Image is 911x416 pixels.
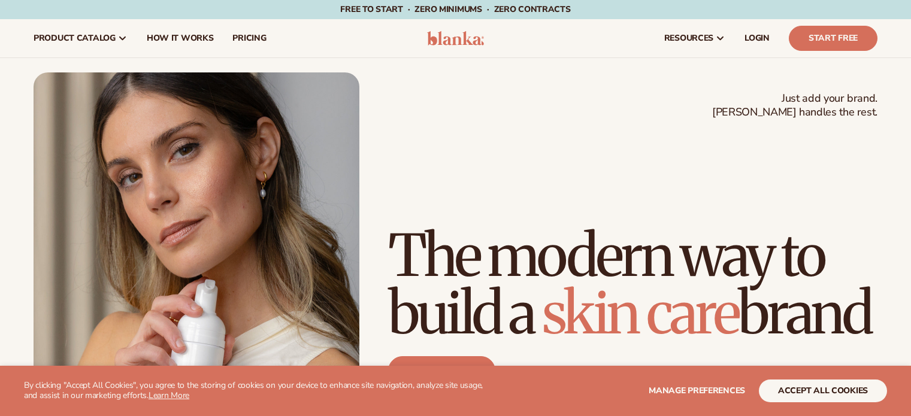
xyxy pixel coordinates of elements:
img: logo [427,31,484,45]
a: resources [655,19,735,57]
a: product catalog [24,19,137,57]
span: resources [664,34,713,43]
span: Free to start · ZERO minimums · ZERO contracts [340,4,570,15]
p: By clicking "Accept All Cookies", you agree to the storing of cookies on your device to enhance s... [24,381,497,401]
span: skin care [542,277,739,349]
a: How It Works [137,19,223,57]
span: Manage preferences [649,385,745,396]
h1: The modern way to build a brand [388,227,877,342]
span: Just add your brand. [PERSON_NAME] handles the rest. [712,92,877,120]
span: LOGIN [744,34,770,43]
button: accept all cookies [759,379,887,402]
button: Manage preferences [649,379,745,402]
span: pricing [232,34,266,43]
span: How It Works [147,34,214,43]
a: Start Free [789,26,877,51]
a: pricing [223,19,276,57]
a: LOGIN [735,19,779,57]
a: Start free [388,356,495,385]
a: Learn More [149,390,189,401]
span: product catalog [34,34,116,43]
